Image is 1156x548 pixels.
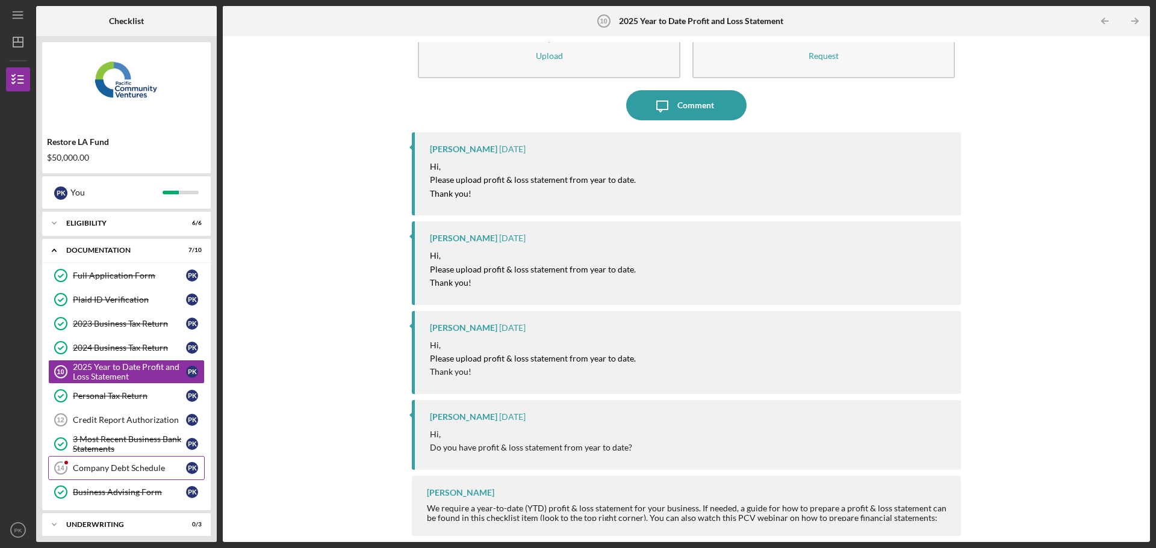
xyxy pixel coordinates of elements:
div: Business Advising Form [73,487,186,497]
div: 7 / 10 [180,247,202,254]
mark: Hi, [430,161,441,171]
div: You [70,182,163,203]
button: Comment [626,90,747,120]
time: 2025-09-12 23:49 [499,323,526,333]
div: Company Debt Schedule [73,463,186,473]
div: 0 / 3 [180,521,202,528]
p: Thank you! [430,365,636,378]
mark: Please upload profit & loss statement from year to date. [430,264,636,274]
b: Checklist [109,16,144,26]
text: PK [14,527,22,534]
a: 3 Most Recent Business Bank StatementsPK [48,432,205,456]
div: 3 Most Recent Business Bank Statements [73,434,186,454]
div: P K [186,294,198,306]
mark: Hi, [430,250,441,260]
div: Documentation [66,247,172,254]
mark: Thank you! [430,277,471,288]
div: Full Application Form [73,271,186,280]
a: Full Application FormPK [48,263,205,288]
mark: Please upload profit & loss statement from year to date. [430,353,636,363]
a: 102025 Year to Date Profit and Loss StatementPK [48,360,205,384]
button: PK [6,518,30,542]
mark: Thank you! [430,188,471,199]
mark: Please upload profit & loss statement from year to date. [430,174,636,185]
div: P K [54,186,67,200]
p: Hi, [430,339,636,352]
div: 2023 Business Tax Return [73,319,186,328]
div: Restore LA Fund [47,137,206,147]
div: 6 / 6 [180,220,202,227]
div: [PERSON_NAME] [430,144,497,154]
div: P K [186,438,198,450]
a: 2023 Business Tax ReturnPK [48,312,205,336]
tspan: 14 [57,464,64,472]
time: 2025-09-17 17:41 [499,144,526,154]
button: Upload [418,9,680,78]
div: Personal Tax Return [73,391,186,401]
div: 2025 Year to Date Profit and Loss Statement [73,362,186,381]
a: Business Advising FormPK [48,480,205,504]
div: Upload [536,51,563,60]
time: 2025-09-16 17:44 [499,233,526,243]
div: P K [186,318,198,330]
img: Product logo [42,48,211,120]
b: 2025 Year to Date Profit and Loss Statement [619,16,783,26]
a: Personal Tax ReturnPK [48,384,205,408]
tspan: 12 [57,416,64,423]
div: $50,000.00 [47,153,206,162]
div: P K [186,486,198,498]
div: Plaid ID Verification [73,295,186,304]
button: Request [692,9,955,78]
div: Request [809,51,839,60]
a: Plaid ID VerificationPK [48,288,205,312]
div: Eligibility [66,220,172,227]
div: Comment [677,90,714,120]
div: Underwriting [66,521,172,528]
a: 14Company Debt SchedulePK [48,456,205,480]
div: P K [186,366,198,378]
tspan: 10 [600,17,608,25]
div: We require a year-to-date (YTD) profit & loss statement for your business. If needed, a guide for... [427,503,949,532]
div: [PERSON_NAME] [430,323,497,333]
time: 2025-09-10 22:28 [499,412,526,422]
div: P K [186,342,198,354]
tspan: 10 [57,368,64,375]
div: P K [186,269,198,282]
div: [PERSON_NAME] [427,488,494,497]
div: P K [186,390,198,402]
div: 2024 Business Tax Return [73,343,186,353]
div: Credit Report Authorization [73,415,186,425]
div: [PERSON_NAME] [430,412,497,422]
div: P K [186,414,198,426]
div: P K [186,462,198,474]
a: 2024 Business Tax ReturnPK [48,336,205,360]
div: [PERSON_NAME] [430,233,497,243]
p: Hi, [430,428,632,441]
p: Do you have profit & loss statement from year to date? [430,441,632,454]
a: 12Credit Report AuthorizationPK [48,408,205,432]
